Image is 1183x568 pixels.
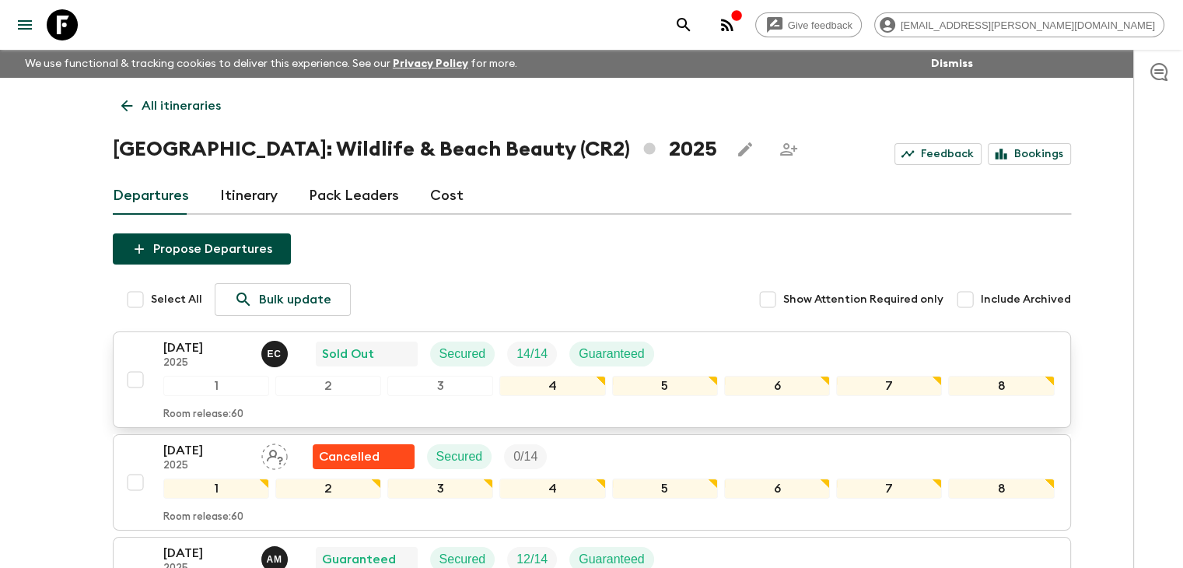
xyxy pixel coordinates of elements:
button: Propose Departures [113,233,291,265]
p: Cancelled [319,447,380,466]
div: 6 [724,376,830,396]
a: Bookings [988,143,1071,165]
p: Bulk update [259,290,331,309]
p: A M [267,553,282,566]
button: [DATE]2025Eduardo Caravaca Sold OutSecuredTrip FillGuaranteed12345678Room release:60 [113,331,1071,428]
button: [DATE]2025Assign pack leaderFlash Pack cancellationSecuredTrip Fill12345678Room release:60 [113,434,1071,531]
div: Flash Pack cancellation [313,444,415,469]
p: 0 / 14 [513,447,537,466]
p: We use functional & tracking cookies to deliver this experience. See our for more. [19,50,523,78]
button: search adventures [668,9,699,40]
div: 4 [499,376,605,396]
p: E C [268,348,282,360]
div: 5 [612,479,718,499]
div: 6 [724,479,830,499]
div: Trip Fill [507,342,557,366]
div: 8 [948,479,1054,499]
h1: [GEOGRAPHIC_DATA]: Wildlife & Beach Beauty (CR2) 2025 [113,134,717,165]
span: Select All [151,292,202,307]
div: 4 [499,479,605,499]
span: Show Attention Required only [783,292,943,307]
div: Secured [430,342,495,366]
p: Sold Out [322,345,374,363]
p: 2025 [163,460,249,472]
a: Itinerary [220,177,278,215]
span: Allan Morales [261,551,291,563]
span: Include Archived [981,292,1071,307]
span: [EMAIL_ADDRESS][PERSON_NAME][DOMAIN_NAME] [892,19,1164,31]
a: Departures [113,177,189,215]
div: 2 [275,376,381,396]
span: Assign pack leader [261,448,288,461]
p: [DATE] [163,544,249,563]
a: Cost [430,177,464,215]
p: [DATE] [163,338,249,357]
span: Eduardo Caravaca [261,345,291,358]
button: menu [9,9,40,40]
a: All itineraries [113,90,229,121]
button: Dismiss [927,53,977,75]
p: 2025 [163,357,249,370]
div: 7 [836,479,942,499]
button: Edit this itinerary [730,134,761,165]
a: Pack Leaders [309,177,399,215]
p: Secured [439,345,486,363]
p: 14 / 14 [516,345,548,363]
div: [EMAIL_ADDRESS][PERSON_NAME][DOMAIN_NAME] [874,12,1164,37]
div: 1 [163,376,269,396]
div: 3 [387,479,493,499]
button: EC [261,341,291,367]
p: Guaranteed [579,345,645,363]
p: Room release: 60 [163,511,243,524]
div: 8 [948,376,1054,396]
div: Secured [427,444,492,469]
p: Secured [436,447,483,466]
p: [DATE] [163,441,249,460]
a: Give feedback [755,12,862,37]
a: Bulk update [215,283,351,316]
div: Trip Fill [504,444,547,469]
span: Share this itinerary [773,134,804,165]
a: Privacy Policy [393,58,468,69]
p: All itineraries [142,96,221,115]
span: Give feedback [779,19,861,31]
p: Room release: 60 [163,408,243,421]
div: 1 [163,479,269,499]
div: 7 [836,376,942,396]
div: 5 [612,376,718,396]
div: 2 [275,479,381,499]
div: 3 [387,376,493,396]
a: Feedback [894,143,982,165]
